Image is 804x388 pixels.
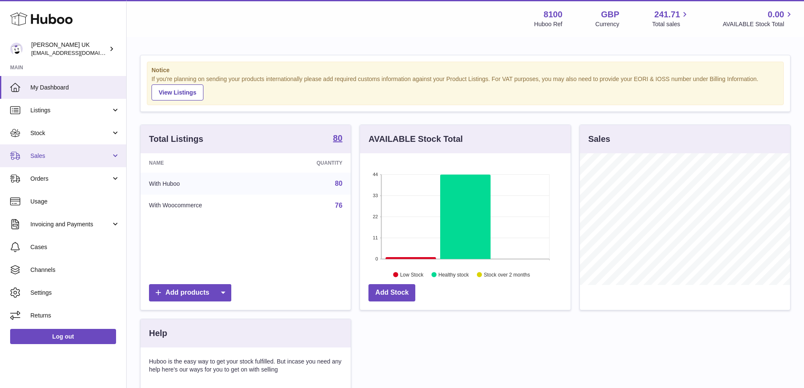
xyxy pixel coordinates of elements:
a: Add products [149,284,231,301]
th: Quantity [271,153,351,173]
h3: Total Listings [149,133,203,145]
span: My Dashboard [30,84,120,92]
td: With Huboo [141,173,271,195]
span: 241.71 [654,9,680,20]
span: Stock [30,129,111,137]
a: 80 [335,180,343,187]
img: emotion88hk@gmail.com [10,43,23,55]
span: Orders [30,175,111,183]
span: Returns [30,312,120,320]
a: 80 [333,134,342,144]
span: Cases [30,243,120,251]
div: [PERSON_NAME] UK [31,41,107,57]
a: 241.71 Total sales [652,9,690,28]
div: If you're planning on sending your products internationally please add required customs informati... [152,75,779,100]
th: Name [141,153,271,173]
h3: Help [149,328,167,339]
strong: 8100 [544,9,563,20]
span: Listings [30,106,111,114]
span: Invoicing and Payments [30,220,111,228]
h3: AVAILABLE Stock Total [368,133,463,145]
text: Stock over 2 months [484,271,530,277]
span: Sales [30,152,111,160]
div: Huboo Ref [534,20,563,28]
span: Usage [30,198,120,206]
td: With Woocommerce [141,195,271,217]
span: Channels [30,266,120,274]
a: View Listings [152,84,203,100]
a: 76 [335,202,343,209]
span: 0.00 [768,9,784,20]
text: 33 [373,193,378,198]
text: Low Stock [400,271,424,277]
p: Huboo is the easy way to get your stock fulfilled. But incase you need any help here's our ways f... [149,358,342,374]
text: 0 [376,256,378,261]
a: Log out [10,329,116,344]
span: Settings [30,289,120,297]
strong: 80 [333,134,342,142]
span: AVAILABLE Stock Total [723,20,794,28]
strong: GBP [601,9,619,20]
text: 11 [373,235,378,240]
text: Healthy stock [439,271,469,277]
span: [EMAIL_ADDRESS][DOMAIN_NAME] [31,49,124,56]
a: 0.00 AVAILABLE Stock Total [723,9,794,28]
span: Total sales [652,20,690,28]
h3: Sales [588,133,610,145]
div: Currency [596,20,620,28]
strong: Notice [152,66,779,74]
text: 44 [373,172,378,177]
text: 22 [373,214,378,219]
a: Add Stock [368,284,415,301]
